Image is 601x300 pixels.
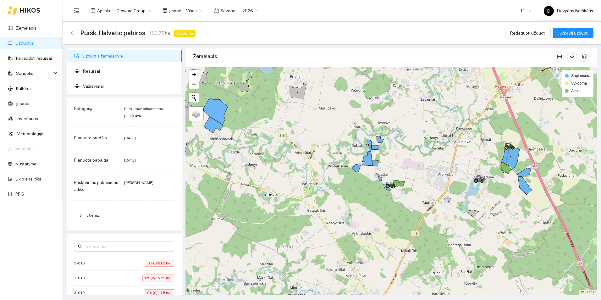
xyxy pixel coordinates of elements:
span: Važiavimai [83,80,177,92]
span: Įvykdyti užduotį [558,30,588,36]
a: Nustatymai [15,161,37,166]
a: Kultūros [16,86,32,91]
span: [DATE] [124,158,136,163]
span: 0% (0/35.22 ha) [142,275,174,281]
span: 0% (0/1.75 ha) [145,289,174,296]
span: search [78,244,82,249]
span: Vykdoma [174,30,196,37]
a: PPIS [15,192,24,197]
span: Puršk. Halvetic pabiros [80,28,145,38]
span: arrow-left [70,31,75,36]
span: Vykdoma [571,81,587,86]
a: Layers [189,107,203,121]
button: Įvykdyti užduotį [553,28,593,38]
span: Purškimas prikabinamu purkštuvu [124,107,164,118]
span: Užrašai [87,213,102,218]
span: Suplanuota [571,74,590,78]
span: Resursai [83,65,177,77]
span: 3-018 [74,275,88,281]
span: calendar [214,8,219,13]
span: 3-019 [74,290,88,296]
a: Meteorologija [17,131,43,136]
span: layout [91,8,96,13]
button: Redaguoti užduotį [505,28,551,38]
span: 199.77 ha [149,30,170,36]
div: Žemėlapis [193,47,554,65]
span: menu-fold [74,8,80,14]
span: Dovydas Barškėtis [544,8,593,13]
a: Žemėlapis [16,25,36,31]
input: Ieškoti lauko [84,243,170,250]
a: Zoom in [189,70,199,79]
div: Atgal [70,31,75,36]
span: Paskutinius pakeitimus atliko [74,180,118,192]
a: Vartotojai [15,146,34,151]
a: Redaguoti užduotį [505,31,551,36]
button: menu-fold [70,4,83,17]
span: 3-016 [74,260,88,266]
span: Sezonas : [220,7,239,14]
span: [PERSON_NAME] [124,181,153,185]
button: column-width [554,52,565,62]
span: Groward Group [116,6,151,15]
span: Sandėlis [16,67,52,80]
a: Leaflet [581,290,596,294]
span: right [79,214,83,217]
span: − [192,80,196,88]
span: D [547,6,550,16]
span: 0% (0/8.63 ha) [145,260,174,267]
span: 2026 [242,6,259,15]
span: Redaguoti užduotį [510,30,546,36]
span: Planuota pradžia [74,135,107,140]
div: Užrašai [74,208,174,223]
span: shop [163,8,168,13]
span: Įmonė : [169,7,182,14]
span: Visos [186,6,202,15]
span: Užduotis žemėlapyje [82,50,177,62]
span: [DATE] [124,136,136,140]
a: Panaudoti resursai [16,56,52,61]
span: Aplinka : [97,7,113,14]
span: column-width [555,54,564,59]
a: Užduotys [15,41,34,46]
a: Ūkio analitika [15,176,41,181]
span: Planuota pabaiga [74,158,108,163]
a: Zoom out [189,79,199,89]
span: + [192,70,196,78]
span: Atlikta [571,89,582,93]
a: Įmonės [16,101,30,106]
button: Initiate a new search [189,93,199,103]
span: LT [521,6,531,15]
a: Inventorius [17,116,38,121]
span: Kategorija [74,106,94,111]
